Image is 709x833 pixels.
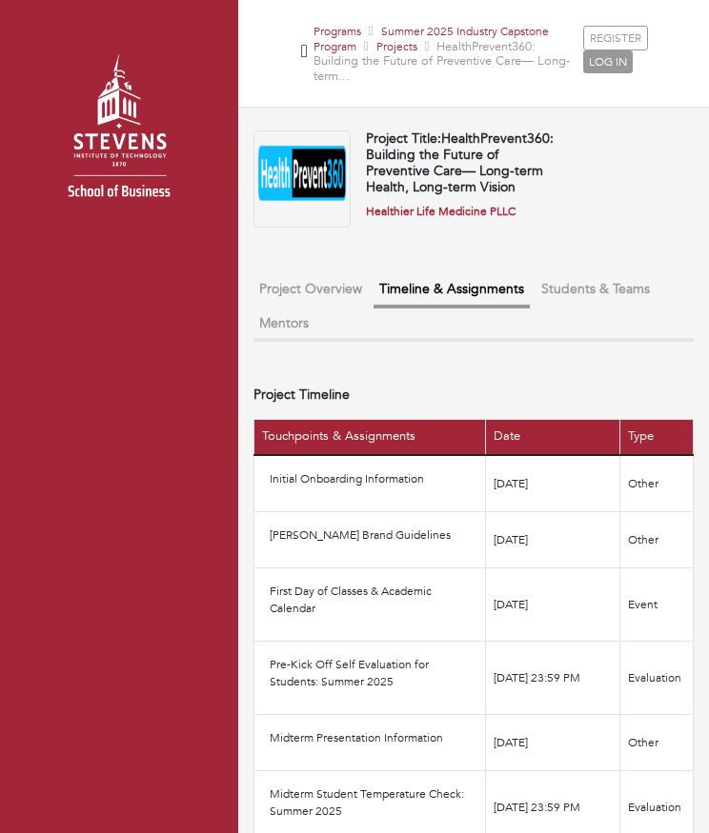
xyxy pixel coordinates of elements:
[620,420,694,455] th: Type
[270,729,477,746] p: Midterm Presentation Information
[270,656,477,690] p: Pre-Kick Off Self Evaluation for Students: Summer 2025
[270,785,477,820] p: Midterm Student Temperature Check: Summer 2025
[366,204,516,219] a: Healthier Life Medicine PLLC
[366,129,554,195] span: HealthPrevent360: Building the Future of Preventive Care— Long-term Health, Long-term Vision
[486,714,620,770] td: [DATE]
[536,273,656,305] button: Students & Teams
[253,273,368,305] button: Project Overview
[486,511,620,567] td: [DATE]
[366,131,561,195] h4: Project Title:
[376,39,417,54] a: Projects
[270,583,477,617] p: First Day of Classes & Academic Calendar
[270,470,477,487] p: Initial Onboarding Information
[486,420,620,455] th: Date
[620,641,694,714] td: Evaluation
[270,526,477,544] p: [PERSON_NAME] Brand Guidelines
[486,455,620,512] td: [DATE]
[620,511,694,567] td: Other
[583,26,648,50] a: REGISTER
[19,33,219,233] img: stevens_logo.png
[314,24,361,39] a: Programs
[620,455,694,512] td: Other
[486,567,620,641] td: [DATE]
[253,387,350,404] h4: Project Timeline
[314,38,570,85] span: HealthPrevent360: Building the Future of Preventive Care— Long-term...
[486,641,620,714] td: [DATE] 23:59 PM
[314,24,549,54] a: Summer 2025 Industry Capstone Program
[374,273,530,308] button: Timeline & Assignments
[583,50,633,73] a: LOG IN
[254,420,486,455] th: Touchpoints & Assignments
[620,567,694,641] td: Event
[253,130,351,228] img: healthprevent360_logo_black_11_14_23.png
[253,307,314,339] button: Mentors
[620,714,694,770] td: Other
